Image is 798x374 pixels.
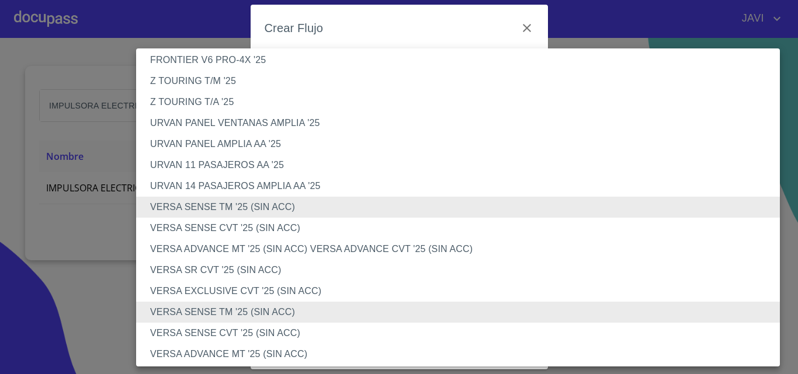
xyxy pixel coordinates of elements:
[136,302,789,323] li: VERSA SENSE TM '25 (SIN ACC)
[136,155,789,176] li: URVAN 11 PASAJEROS AA '25
[136,134,789,155] li: URVAN PANEL AMPLIA AA '25
[136,113,789,134] li: URVAN PANEL VENTANAS AMPLIA '25
[136,239,789,260] li: VERSA ADVANCE MT '25 (SIN ACC) VERSA ADVANCE CVT '25 (SIN ACC)
[136,281,789,302] li: VERSA EXCLUSIVE CVT '25 (SIN ACC)
[136,344,789,365] li: VERSA ADVANCE MT '25 (SIN ACC)
[136,197,789,218] li: VERSA SENSE TM '25 (SIN ACC)
[136,50,789,71] li: FRONTIER V6 PRO-4X '25
[136,176,789,197] li: URVAN 14 PASAJEROS AMPLIA AA '25
[136,323,789,344] li: VERSA SENSE CVT '25 (SIN ACC)
[136,92,789,113] li: Z TOURING T/A '25
[136,71,789,92] li: Z TOURING T/M '25
[136,260,789,281] li: VERSA SR CVT '25 (SIN ACC)
[136,218,789,239] li: VERSA SENSE CVT '25 (SIN ACC)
